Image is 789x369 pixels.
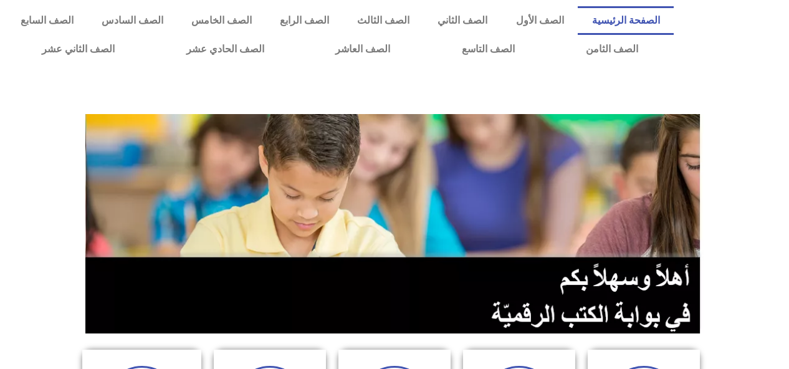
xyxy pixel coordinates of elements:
[6,35,150,64] a: الصف الثاني عشر
[426,35,550,64] a: الصف التاسع
[502,6,578,35] a: الصف الأول
[151,35,300,64] a: الصف الحادي عشر
[6,6,87,35] a: الصف السابع
[87,6,177,35] a: الصف السادس
[300,35,426,64] a: الصف العاشر
[343,6,424,35] a: الصف الثالث
[550,35,674,64] a: الصف الثامن
[578,6,674,35] a: الصفحة الرئيسية
[424,6,502,35] a: الصف الثاني
[266,6,343,35] a: الصف الرابع
[177,6,265,35] a: الصف الخامس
